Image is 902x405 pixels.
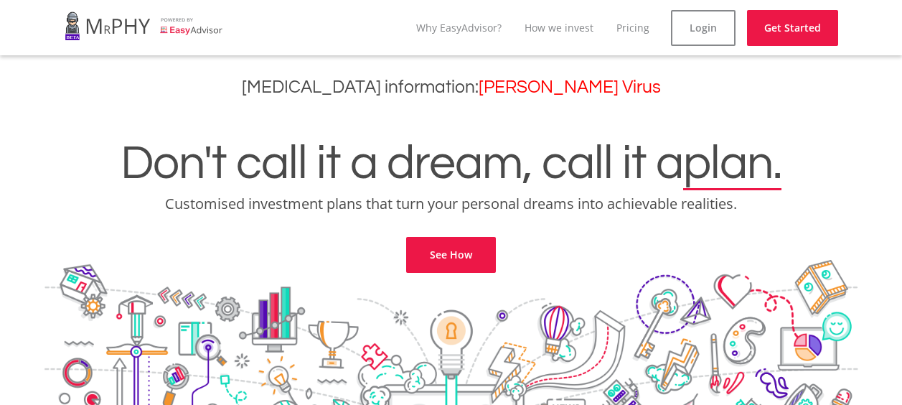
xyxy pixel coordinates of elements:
[683,139,781,188] span: plan.
[616,21,649,34] a: Pricing
[671,10,736,46] a: Login
[11,139,891,188] h1: Don't call it a dream, call it a
[11,194,891,214] p: Customised investment plans that turn your personal dreams into achievable realities.
[747,10,838,46] a: Get Started
[406,237,496,273] a: See How
[416,21,502,34] a: Why EasyAdvisor?
[479,78,661,96] a: [PERSON_NAME] Virus
[11,77,891,98] h3: [MEDICAL_DATA] information:
[525,21,593,34] a: How we invest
